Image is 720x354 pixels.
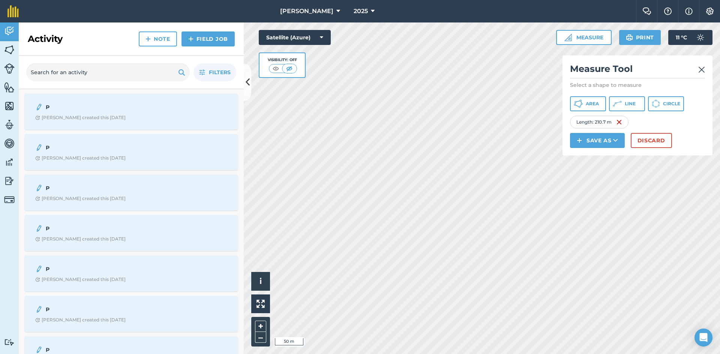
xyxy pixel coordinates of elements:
button: – [255,332,266,343]
img: svg+xml;base64,PD94bWwgdmVyc2lvbj0iMS4wIiBlbmNvZGluZz0idXRmLTgiPz4KPCEtLSBHZW5lcmF0b3I6IEFkb2JlIE... [35,305,43,314]
button: 11 °C [668,30,712,45]
div: [PERSON_NAME] created this [DATE] [35,115,126,121]
img: svg+xml;base64,PD94bWwgdmVyc2lvbj0iMS4wIiBlbmNvZGluZz0idXRmLTgiPz4KPCEtLSBHZW5lcmF0b3I6IEFkb2JlIE... [4,63,15,74]
h2: Measure Tool [570,63,705,78]
img: svg+xml;base64,PHN2ZyB4bWxucz0iaHR0cDovL3d3dy53My5vcmcvMjAwMC9zdmciIHdpZHRoPSIyMiIgaGVpZ2h0PSIzMC... [698,65,705,74]
div: [PERSON_NAME] created this [DATE] [35,155,126,161]
img: Two speech bubbles overlapping with the left bubble in the forefront [642,7,651,15]
a: Note [139,31,177,46]
div: Length : 210.7 m [570,116,628,128]
img: Clock with arrow pointing clockwise [35,156,40,161]
div: [PERSON_NAME] created this [DATE] [35,196,126,202]
img: svg+xml;base64,PD94bWwgdmVyc2lvbj0iMS4wIiBlbmNvZGluZz0idXRmLTgiPz4KPCEtLSBHZW5lcmF0b3I6IEFkb2JlIE... [35,143,43,152]
button: Filters [193,63,236,81]
span: Line [625,101,636,107]
strong: P [46,346,165,354]
span: Filters [209,68,231,76]
img: svg+xml;base64,PD94bWwgdmVyc2lvbj0iMS4wIiBlbmNvZGluZz0idXRmLTgiPz4KPCEtLSBHZW5lcmF0b3I6IEFkb2JlIE... [4,119,15,130]
img: Clock with arrow pointing clockwise [35,115,40,120]
img: svg+xml;base64,PD94bWwgdmVyc2lvbj0iMS4wIiBlbmNvZGluZz0idXRmLTgiPz4KPCEtLSBHZW5lcmF0b3I6IEFkb2JlIE... [4,138,15,149]
img: svg+xml;base64,PHN2ZyB4bWxucz0iaHR0cDovL3d3dy53My5vcmcvMjAwMC9zdmciIHdpZHRoPSIxNCIgaGVpZ2h0PSIyNC... [188,34,193,43]
span: Circle [663,101,680,107]
img: svg+xml;base64,PHN2ZyB4bWxucz0iaHR0cDovL3d3dy53My5vcmcvMjAwMC9zdmciIHdpZHRoPSI1MCIgaGVpZ2h0PSI0MC... [271,65,280,72]
img: Clock with arrow pointing clockwise [35,237,40,242]
button: + [255,321,266,332]
img: svg+xml;base64,PHN2ZyB4bWxucz0iaHR0cDovL3d3dy53My5vcmcvMjAwMC9zdmciIHdpZHRoPSI1NiIgaGVpZ2h0PSI2MC... [4,44,15,55]
img: svg+xml;base64,PHN2ZyB4bWxucz0iaHR0cDovL3d3dy53My5vcmcvMjAwMC9zdmciIHdpZHRoPSIxOSIgaGVpZ2h0PSIyNC... [626,33,633,42]
button: Line [609,96,645,111]
img: svg+xml;base64,PD94bWwgdmVyc2lvbj0iMS4wIiBlbmNvZGluZz0idXRmLTgiPz4KPCEtLSBHZW5lcmF0b3I6IEFkb2JlIE... [4,157,15,168]
img: svg+xml;base64,PD94bWwgdmVyc2lvbj0iMS4wIiBlbmNvZGluZz0idXRmLTgiPz4KPCEtLSBHZW5lcmF0b3I6IEFkb2JlIE... [4,339,15,346]
img: fieldmargin Logo [7,5,19,17]
div: Visibility: Off [268,57,297,63]
button: Measure [556,30,612,45]
strong: P [46,184,165,192]
img: svg+xml;base64,PD94bWwgdmVyc2lvbj0iMS4wIiBlbmNvZGluZz0idXRmLTgiPz4KPCEtLSBHZW5lcmF0b3I6IEFkb2JlIE... [4,175,15,187]
img: svg+xml;base64,PHN2ZyB4bWxucz0iaHR0cDovL3d3dy53My5vcmcvMjAwMC9zdmciIHdpZHRoPSI1NiIgaGVpZ2h0PSI2MC... [4,100,15,112]
strong: P [46,143,165,152]
img: svg+xml;base64,PD94bWwgdmVyc2lvbj0iMS4wIiBlbmNvZGluZz0idXRmLTgiPz4KPCEtLSBHZW5lcmF0b3I6IEFkb2JlIE... [693,30,708,45]
img: A question mark icon [663,7,672,15]
img: svg+xml;base64,PHN2ZyB4bWxucz0iaHR0cDovL3d3dy53My5vcmcvMjAwMC9zdmciIHdpZHRoPSIxNCIgaGVpZ2h0PSIyNC... [577,136,582,145]
h2: Activity [28,33,63,45]
input: Search for an activity [26,63,190,81]
strong: P [46,103,165,111]
img: svg+xml;base64,PD94bWwgdmVyc2lvbj0iMS4wIiBlbmNvZGluZz0idXRmLTgiPz4KPCEtLSBHZW5lcmF0b3I6IEFkb2JlIE... [35,184,43,193]
button: Discard [631,133,672,148]
div: [PERSON_NAME] created this [DATE] [35,236,126,242]
img: Ruler icon [564,34,572,41]
img: svg+xml;base64,PD94bWwgdmVyc2lvbj0iMS4wIiBlbmNvZGluZz0idXRmLTgiPz4KPCEtLSBHZW5lcmF0b3I6IEFkb2JlIE... [35,264,43,273]
button: Print [619,30,661,45]
img: Four arrows, one pointing top left, one top right, one bottom right and the last bottom left [256,300,265,308]
img: svg+xml;base64,PD94bWwgdmVyc2lvbj0iMS4wIiBlbmNvZGluZz0idXRmLTgiPz4KPCEtLSBHZW5lcmF0b3I6IEFkb2JlIE... [35,224,43,233]
button: Satellite (Azure) [259,30,331,45]
span: i [259,276,262,286]
strong: P [46,265,165,273]
img: Clock with arrow pointing clockwise [35,318,40,323]
div: Open Intercom Messenger [694,329,712,347]
img: A cog icon [705,7,714,15]
a: Field Job [181,31,235,46]
img: svg+xml;base64,PD94bWwgdmVyc2lvbj0iMS4wIiBlbmNvZGluZz0idXRmLTgiPz4KPCEtLSBHZW5lcmF0b3I6IEFkb2JlIE... [4,25,15,37]
span: 11 ° C [676,30,687,45]
a: PClock with arrow pointing clockwise[PERSON_NAME] created this [DATE] [29,98,233,125]
a: PClock with arrow pointing clockwise[PERSON_NAME] created this [DATE] [29,260,233,287]
img: Clock with arrow pointing clockwise [35,277,40,282]
img: svg+xml;base64,PD94bWwgdmVyc2lvbj0iMS4wIiBlbmNvZGluZz0idXRmLTgiPz4KPCEtLSBHZW5lcmF0b3I6IEFkb2JlIE... [4,194,15,205]
button: i [251,272,270,291]
img: svg+xml;base64,PHN2ZyB4bWxucz0iaHR0cDovL3d3dy53My5vcmcvMjAwMC9zdmciIHdpZHRoPSIxNyIgaGVpZ2h0PSIxNy... [685,7,693,16]
img: svg+xml;base64,PHN2ZyB4bWxucz0iaHR0cDovL3d3dy53My5vcmcvMjAwMC9zdmciIHdpZHRoPSIxNCIgaGVpZ2h0PSIyNC... [145,34,151,43]
button: Save as [570,133,625,148]
span: 2025 [354,7,368,16]
button: Area [570,96,606,111]
p: Select a shape to measure [570,81,705,89]
img: svg+xml;base64,PHN2ZyB4bWxucz0iaHR0cDovL3d3dy53My5vcmcvMjAwMC9zdmciIHdpZHRoPSIxNiIgaGVpZ2h0PSIyNC... [616,118,622,127]
a: PClock with arrow pointing clockwise[PERSON_NAME] created this [DATE] [29,179,233,206]
span: [PERSON_NAME] [280,7,333,16]
img: svg+xml;base64,PHN2ZyB4bWxucz0iaHR0cDovL3d3dy53My5vcmcvMjAwMC9zdmciIHdpZHRoPSIxOSIgaGVpZ2h0PSIyNC... [178,68,185,77]
a: PClock with arrow pointing clockwise[PERSON_NAME] created this [DATE] [29,300,233,327]
span: Area [586,101,599,107]
a: PClock with arrow pointing clockwise[PERSON_NAME] created this [DATE] [29,220,233,246]
img: svg+xml;base64,PHN2ZyB4bWxucz0iaHR0cDovL3d3dy53My5vcmcvMjAwMC9zdmciIHdpZHRoPSI1MCIgaGVpZ2h0PSI0MC... [285,65,294,72]
strong: P [46,305,165,314]
div: [PERSON_NAME] created this [DATE] [35,317,126,323]
button: Circle [648,96,684,111]
img: svg+xml;base64,PHN2ZyB4bWxucz0iaHR0cDovL3d3dy53My5vcmcvMjAwMC9zdmciIHdpZHRoPSI1NiIgaGVpZ2h0PSI2MC... [4,82,15,93]
strong: P [46,224,165,233]
img: svg+xml;base64,PD94bWwgdmVyc2lvbj0iMS4wIiBlbmNvZGluZz0idXRmLTgiPz4KPCEtLSBHZW5lcmF0b3I6IEFkb2JlIE... [35,103,43,112]
img: Clock with arrow pointing clockwise [35,196,40,201]
div: [PERSON_NAME] created this [DATE] [35,276,126,282]
a: PClock with arrow pointing clockwise[PERSON_NAME] created this [DATE] [29,139,233,166]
